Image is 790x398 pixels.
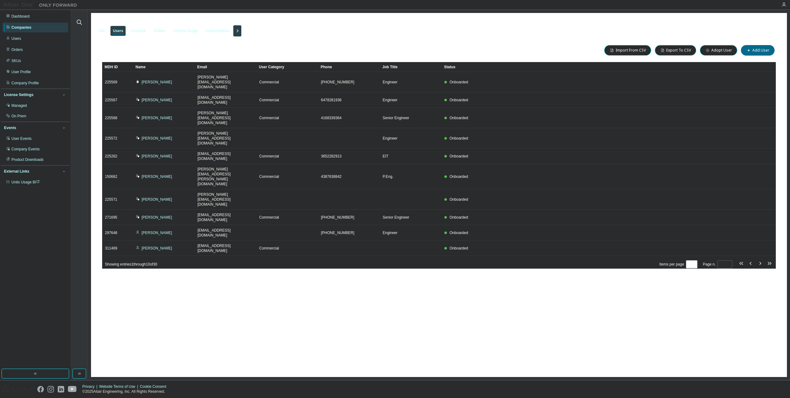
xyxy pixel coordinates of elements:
[450,174,468,179] span: Onboarded
[259,246,279,251] span: Commercial
[68,386,77,392] img: youtube.svg
[321,62,377,72] div: Phone
[259,174,279,179] span: Commercial
[142,215,172,220] a: [PERSON_NAME]
[105,246,117,251] span: 311469
[173,28,197,33] div: License Usage
[688,262,696,267] button: 10
[197,228,254,238] span: [EMAIL_ADDRESS][DOMAIN_NAME]
[2,386,34,392] img: altair_logo.svg
[321,215,354,220] span: [PHONE_NUMBER]
[105,262,157,266] span: Showing entries 1 through 10 of 30
[11,36,21,41] div: Users
[11,103,27,108] div: Managed
[11,180,40,184] span: Units Usage BI
[82,384,99,389] div: Privacy
[197,95,254,105] span: [EMAIL_ADDRESS][DOMAIN_NAME]
[142,246,172,250] a: [PERSON_NAME]
[105,136,117,141] span: 225572
[99,384,140,389] div: Website Terms of Use
[321,154,342,159] span: 3652282913
[450,215,468,220] span: Onboarded
[383,115,409,120] span: Senior Engineer
[197,167,254,186] span: [PERSON_NAME][EMAIL_ADDRESS][PERSON_NAME][DOMAIN_NAME]
[197,192,254,207] span: [PERSON_NAME][EMAIL_ADDRESS][DOMAIN_NAME]
[450,231,468,235] span: Onboarded
[4,92,33,97] div: License Settings
[383,98,397,103] span: Engineer
[383,136,397,141] span: Engineer
[259,115,279,120] span: Commercial
[741,45,775,56] button: Add User
[3,2,80,8] img: Altair One
[11,47,23,52] div: Orders
[11,14,30,19] div: Dashboard
[142,136,172,140] a: [PERSON_NAME]
[259,80,279,85] span: Commercial
[703,260,732,268] span: Page n.
[197,151,254,161] span: [EMAIL_ADDRESS][DOMAIN_NAME]
[383,230,397,235] span: Engineer
[321,174,342,179] span: 4387638842
[11,147,39,152] div: Company Events
[450,197,468,202] span: Onboarded
[105,197,117,202] span: 225571
[383,154,389,159] span: EIT
[383,174,393,179] span: P.Eng.
[135,62,192,72] div: Name
[105,230,117,235] span: 297648
[206,28,229,33] div: Authorizations
[259,215,279,220] span: Commercial
[142,197,172,202] a: [PERSON_NAME]
[48,386,54,392] img: instagram.svg
[197,62,254,72] div: Email
[259,62,316,72] div: User Category
[82,389,170,394] p: © 2025 Altair Engineering, Inc. All Rights Reserved.
[58,386,64,392] img: linkedin.svg
[604,45,651,56] button: Import From CSV
[105,154,117,159] span: 225262
[321,230,354,235] span: [PHONE_NUMBER]
[95,17,194,24] span: ENTRUST Solutions Group - 21767
[450,98,468,102] span: Onboarded
[142,116,172,120] a: [PERSON_NAME]
[321,115,342,120] span: 4168339364
[4,169,29,174] div: External Links
[450,116,468,120] span: Onboarded
[197,212,254,222] span: [EMAIL_ADDRESS][DOMAIN_NAME]
[197,111,254,125] span: [PERSON_NAME][EMAIL_ADDRESS][DOMAIN_NAME]
[11,136,31,141] div: User Events
[450,80,468,84] span: Onboarded
[140,384,170,389] div: Cookie Consent
[142,231,172,235] a: [PERSON_NAME]
[11,81,39,86] div: Company Profile
[105,62,131,72] div: MDH ID
[11,157,44,162] div: Product Downloads
[450,136,468,140] span: Onboarded
[321,98,342,103] span: 6478281936
[99,28,105,33] div: Info
[11,69,31,74] div: User Profile
[11,25,31,30] div: Companies
[444,62,739,72] div: Status
[382,62,439,72] div: Job Title
[259,154,279,159] span: Commercial
[659,260,697,268] span: Items per page
[700,45,737,56] button: Adopt User
[113,28,123,33] div: Users
[142,98,172,102] a: [PERSON_NAME]
[142,154,172,158] a: [PERSON_NAME]
[197,75,254,90] span: [PERSON_NAME][EMAIL_ADDRESS][DOMAIN_NAME]
[259,98,279,103] span: Commercial
[105,215,117,220] span: 271695
[105,115,117,120] span: 225568
[4,125,16,130] div: Events
[450,246,468,250] span: Onboarded
[197,243,254,253] span: [EMAIL_ADDRESS][DOMAIN_NAME]
[450,154,468,158] span: Onboarded
[197,131,254,146] span: [PERSON_NAME][EMAIL_ADDRESS][DOMAIN_NAME]
[321,80,354,85] span: [PHONE_NUMBER]
[102,47,131,54] span: Users (30)
[383,80,397,85] span: Engineer
[105,174,117,179] span: 150662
